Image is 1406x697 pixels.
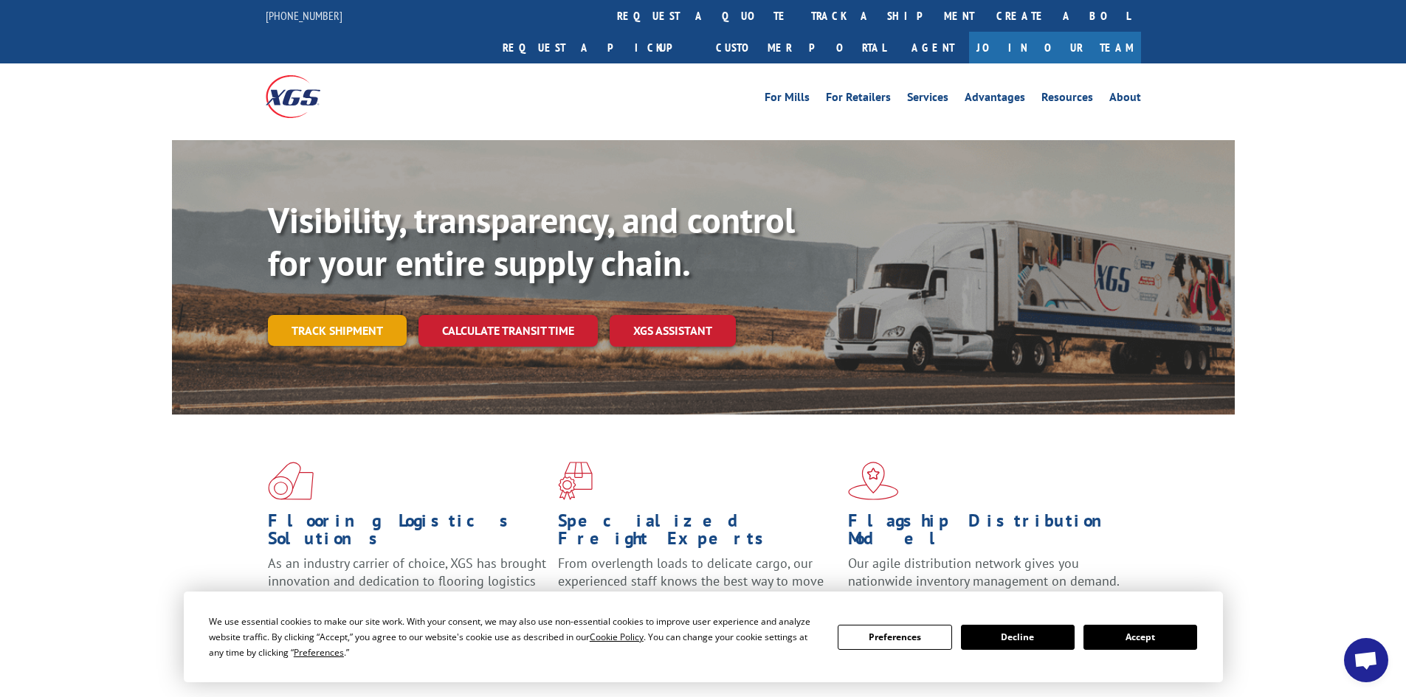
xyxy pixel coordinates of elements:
div: Open chat [1344,638,1388,682]
p: From overlength loads to delicate cargo, our experienced staff knows the best way to move your fr... [558,555,837,620]
a: [PHONE_NUMBER] [266,8,342,23]
a: Request a pickup [492,32,705,63]
button: Decline [961,625,1075,650]
span: As an industry carrier of choice, XGS has brought innovation and dedication to flooring logistics... [268,555,546,607]
span: Preferences [294,646,344,659]
img: xgs-icon-flagship-distribution-model-red [848,462,899,500]
div: We use essential cookies to make our site work. With your consent, we may also use non-essential ... [209,614,820,660]
h1: Flooring Logistics Solutions [268,512,547,555]
div: Cookie Consent Prompt [184,592,1223,682]
b: Visibility, transparency, and control for your entire supply chain. [268,197,795,285]
button: Preferences [838,625,951,650]
img: xgs-icon-focused-on-flooring-red [558,462,593,500]
a: Join Our Team [969,32,1141,63]
a: XGS ASSISTANT [610,315,736,347]
a: About [1109,91,1141,108]
a: Advantages [965,91,1025,108]
span: Our agile distribution network gives you nationwide inventory management on demand. [848,555,1120,589]
h1: Specialized Freight Experts [558,512,837,555]
a: For Retailers [826,91,891,108]
span: Cookie Policy [590,631,644,643]
a: For Mills [765,91,810,108]
a: Agent [897,32,969,63]
img: xgs-icon-total-supply-chain-intelligence-red [268,462,314,500]
a: Customer Portal [705,32,897,63]
a: Track shipment [268,315,407,346]
a: Resources [1041,91,1093,108]
button: Accept [1083,625,1197,650]
a: Calculate transit time [418,315,598,347]
h1: Flagship Distribution Model [848,512,1127,555]
a: Services [907,91,948,108]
